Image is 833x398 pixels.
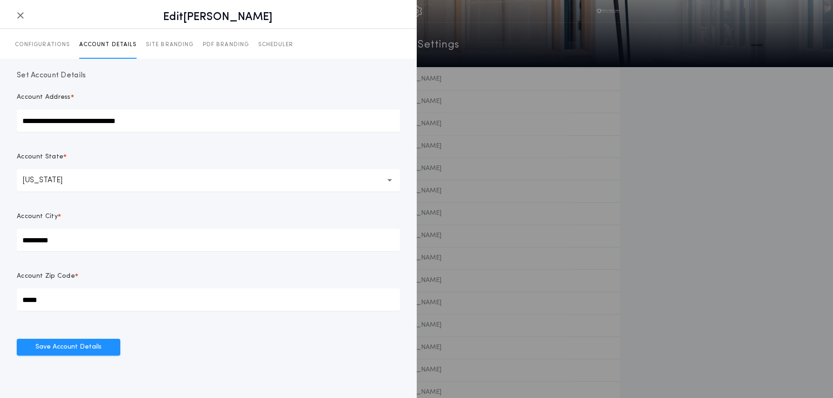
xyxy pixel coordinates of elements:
[17,229,400,251] input: Account City*
[15,41,70,48] p: CONFIGURATIONS
[17,212,58,221] p: Account City
[17,152,63,162] p: Account State
[30,10,406,25] h1: Edit [PERSON_NAME]
[17,339,120,356] button: Save Account Details
[17,272,75,281] p: Account Zip Code
[203,41,249,48] p: PDF BRANDING
[146,41,193,48] p: SITE BRANDING
[22,175,77,186] p: [US_STATE]
[17,93,71,102] p: Account Address
[17,70,400,81] h3: Set Account Details
[79,41,137,48] p: ACCOUNT DETAILS
[17,169,400,192] button: [US_STATE]
[17,288,400,311] input: Account Zip Code*
[258,41,294,48] p: SCHEDULER
[17,110,400,132] input: Account Address*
